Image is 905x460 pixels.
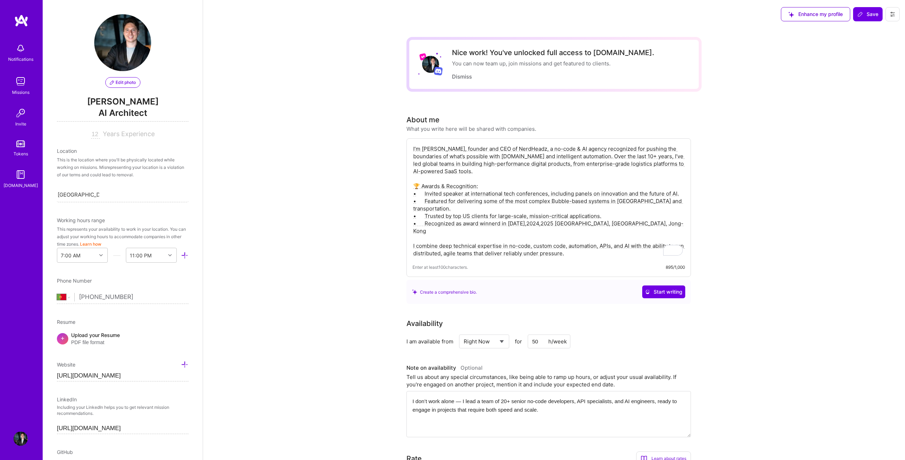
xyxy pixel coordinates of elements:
[8,55,33,63] div: Notifications
[57,107,188,122] span: AI Architect
[406,318,443,329] div: Availability
[57,147,188,155] div: Location
[434,66,443,75] img: Discord logo
[57,278,92,284] span: Phone Number
[14,106,28,120] img: Invite
[71,339,120,346] span: PDF file format
[57,331,188,346] div: +Upload your ResumePDF file format
[57,319,75,325] span: Resume
[14,167,28,182] img: guide book
[110,79,136,86] span: Edit photo
[113,252,121,259] i: icon HorizontalInLineDivider
[645,288,682,295] span: Start writing
[857,11,878,18] span: Save
[4,182,38,189] div: [DOMAIN_NAME]
[412,289,417,294] i: icon SuggestedTeams
[79,287,188,307] input: +1 (000) 000-0000
[71,331,120,346] div: Upload your Resume
[105,77,140,88] button: Edit photo
[57,217,105,223] span: Working hours range
[406,373,691,388] div: Tell us about any special circumstances, like being able to ramp up hours, or adjust your usual a...
[168,253,172,257] i: icon Chevron
[60,334,65,342] span: +
[57,225,188,248] div: This represents your availability to work in your location. You can adjust your working hours to ...
[16,140,25,147] img: tokens
[57,370,188,381] input: http://...
[15,120,26,128] div: Invite
[57,405,188,417] p: Including your LinkedIn helps you to get relevant mission recommendations.
[412,288,477,296] div: Create a comprehensive bio.
[130,252,151,259] div: 11:00 PM
[14,432,28,446] img: User Avatar
[781,7,850,21] button: Enhance my profile
[80,240,101,248] button: Learn how
[103,130,155,138] span: Years Experience
[515,338,522,345] span: for
[406,391,691,437] textarea: I don’t work alone — I lead a team of 20+ senior no-code developers, API specialists, and AI engi...
[406,363,483,373] div: Note on availability
[110,80,114,85] i: icon PencilPurple
[645,289,650,294] i: icon CrystalBallWhite
[14,150,28,157] div: Tokens
[528,335,570,348] input: XX
[406,114,440,125] div: About me
[452,73,472,80] button: Dismiss
[406,125,536,133] div: What you write here will be shared with companies.
[12,89,30,96] div: Missions
[666,263,685,271] div: 895/1,000
[57,396,77,402] span: LinkedIn
[12,432,30,446] a: User Avatar
[452,48,654,57] div: Nice work! You've unlocked full access to [DOMAIN_NAME].
[57,156,188,178] div: This is the location where you'll be physically located while working on missions. Misrepresentin...
[14,14,28,27] img: logo
[57,362,75,368] span: Website
[642,285,685,298] button: Start writing
[422,56,439,73] img: User Avatar
[406,338,453,345] div: I am available from
[61,252,80,259] div: 7:00 AM
[419,53,427,60] img: Lyft logo
[412,144,685,258] textarea: To enrich screen reader interactions, please activate Accessibility in Grammarly extension settings
[548,338,567,345] div: h/week
[57,96,188,107] span: [PERSON_NAME]
[91,130,100,139] input: XX
[94,14,151,71] img: User Avatar
[57,449,73,455] span: GitHub
[412,263,468,271] span: Enter at least 100 characters.
[99,253,103,257] i: icon Chevron
[14,41,28,55] img: bell
[14,74,28,89] img: teamwork
[788,11,843,18] span: Enhance my profile
[461,364,483,371] span: Optional
[853,7,883,21] button: Save
[452,60,654,67] div: You can now team up, join missions and get featured to clients.
[788,12,794,17] i: icon SuggestedTeams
